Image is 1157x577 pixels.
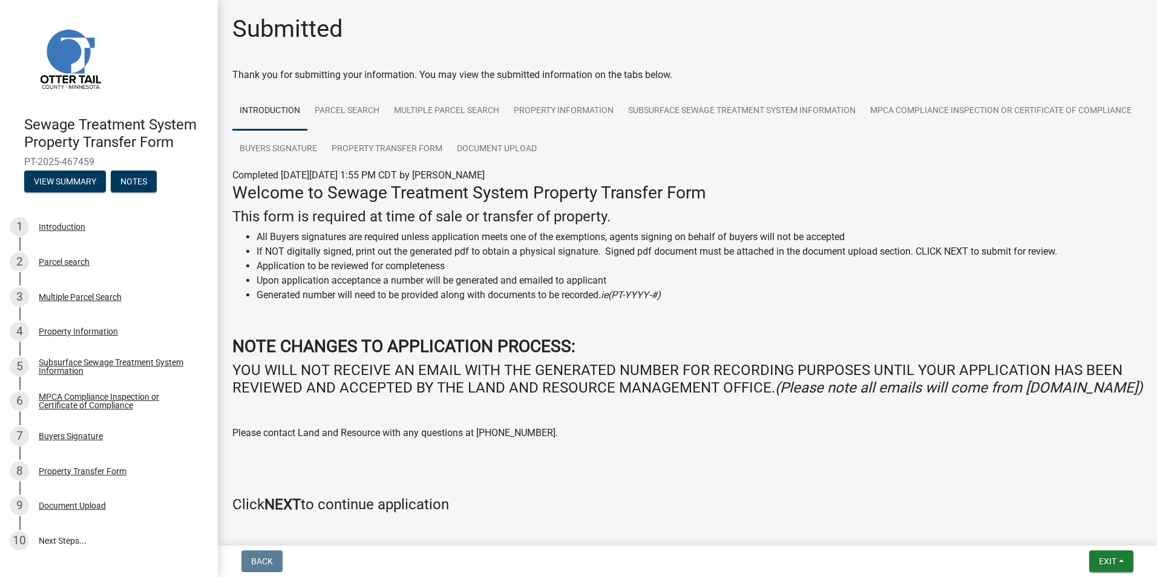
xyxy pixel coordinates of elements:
[24,156,194,168] span: PT-2025-467459
[232,362,1142,397] h4: YOU WILL NOT RECEIVE AN EMAIL WITH THE GENERATED NUMBER FOR RECORDING PURPOSES UNTIL YOUR APPLICA...
[24,171,106,192] button: View Summary
[10,287,29,307] div: 3
[10,322,29,341] div: 4
[232,130,324,169] a: Buyers Signature
[24,177,106,187] wm-modal-confirm: Summary
[39,258,90,266] div: Parcel search
[251,556,273,566] span: Back
[775,379,1142,396] i: (Please note all emails will come from [DOMAIN_NAME])
[450,130,544,169] a: Document Upload
[257,259,1142,273] li: Application to be reviewed for completeness
[39,358,198,375] div: Subsurface Sewage Treatment System Information
[39,223,85,231] div: Introduction
[111,177,157,187] wm-modal-confirm: Notes
[10,461,29,481] div: 8
[39,501,106,510] div: Document Upload
[39,293,122,301] div: Multiple Parcel Search
[10,357,29,376] div: 5
[232,169,485,181] span: Completed [DATE][DATE] 1:55 PM CDT by [PERSON_NAME]
[1099,556,1116,566] span: Exit
[24,116,208,151] h4: Sewage Treatment System Property Transfer Form
[601,289,661,301] i: ie(PT-YYYY-#)
[621,92,863,131] a: Subsurface Sewage Treatment System Information
[257,288,1142,302] li: Generated number will need to be provided along with documents to be recorded.
[241,550,283,572] button: Back
[264,496,301,513] strong: NEXT
[24,13,115,103] img: Otter Tail County, Minnesota
[39,327,118,336] div: Property Information
[10,252,29,272] div: 2
[39,467,126,475] div: Property Transfer Form
[39,393,198,409] div: MPCA Compliance Inspection or Certificate of Compliance
[307,92,387,131] a: Parcel search
[257,244,1142,259] li: If NOT digitally signed, print out the generated pdf to obtain a physical signature. Signed pdf d...
[863,92,1139,131] a: MPCA Compliance Inspection or Certificate of Compliance
[232,208,1142,226] h4: This form is required at time of sale or transfer of property.
[232,92,307,131] a: Introduction
[232,15,343,44] h1: Submitted
[10,391,29,411] div: 6
[10,426,29,446] div: 7
[232,496,1142,513] h4: Click to continue application
[232,426,1142,440] p: Please contact Land and Resource with any questions at [PHONE_NUMBER].
[257,230,1142,244] li: All Buyers signatures are required unless application meets one of the exemptions, agents signing...
[257,273,1142,288] li: Upon application acceptance a number will be generated and emailed to applicant
[506,92,621,131] a: Property Information
[39,432,103,440] div: Buyers Signature
[232,336,575,356] strong: NOTE CHANGES TO APPLICATION PROCESS:
[10,496,29,515] div: 9
[10,531,29,550] div: 10
[387,92,506,131] a: Multiple Parcel Search
[232,183,1142,203] h3: Welcome to Sewage Treatment System Property Transfer Form
[111,171,157,192] button: Notes
[1089,550,1133,572] button: Exit
[232,68,1142,82] div: Thank you for submitting your information. You may view the submitted information on the tabs below.
[10,217,29,236] div: 1
[324,130,450,169] a: Property Transfer Form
